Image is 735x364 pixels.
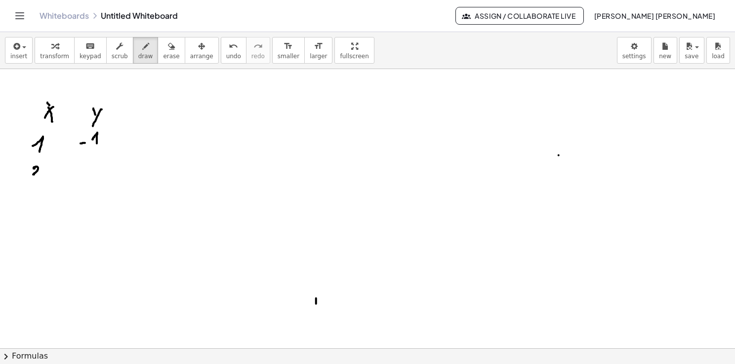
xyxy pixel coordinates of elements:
[304,37,332,64] button: format_sizelarger
[712,53,725,60] span: load
[40,53,69,60] span: transform
[653,37,677,64] button: new
[10,53,27,60] span: insert
[138,53,153,60] span: draw
[190,53,213,60] span: arrange
[112,53,128,60] span: scrub
[334,37,374,64] button: fullscreen
[253,40,263,52] i: redo
[586,7,723,25] button: [PERSON_NAME] [PERSON_NAME]
[158,37,185,64] button: erase
[221,37,246,64] button: undoundo
[5,37,33,64] button: insert
[226,53,241,60] span: undo
[80,53,101,60] span: keypad
[617,37,652,64] button: settings
[163,53,179,60] span: erase
[314,40,323,52] i: format_size
[284,40,293,52] i: format_size
[659,53,671,60] span: new
[310,53,327,60] span: larger
[622,53,646,60] span: settings
[685,53,698,60] span: save
[278,53,299,60] span: smaller
[464,11,576,20] span: Assign / Collaborate Live
[340,53,368,60] span: fullscreen
[85,40,95,52] i: keyboard
[40,11,89,21] a: Whiteboards
[133,37,159,64] button: draw
[594,11,715,20] span: [PERSON_NAME] [PERSON_NAME]
[679,37,704,64] button: save
[251,53,265,60] span: redo
[455,7,584,25] button: Assign / Collaborate Live
[35,37,75,64] button: transform
[246,37,270,64] button: redoredo
[272,37,305,64] button: format_sizesmaller
[229,40,238,52] i: undo
[74,37,107,64] button: keyboardkeypad
[106,37,133,64] button: scrub
[185,37,219,64] button: arrange
[12,8,28,24] button: Toggle navigation
[706,37,730,64] button: load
